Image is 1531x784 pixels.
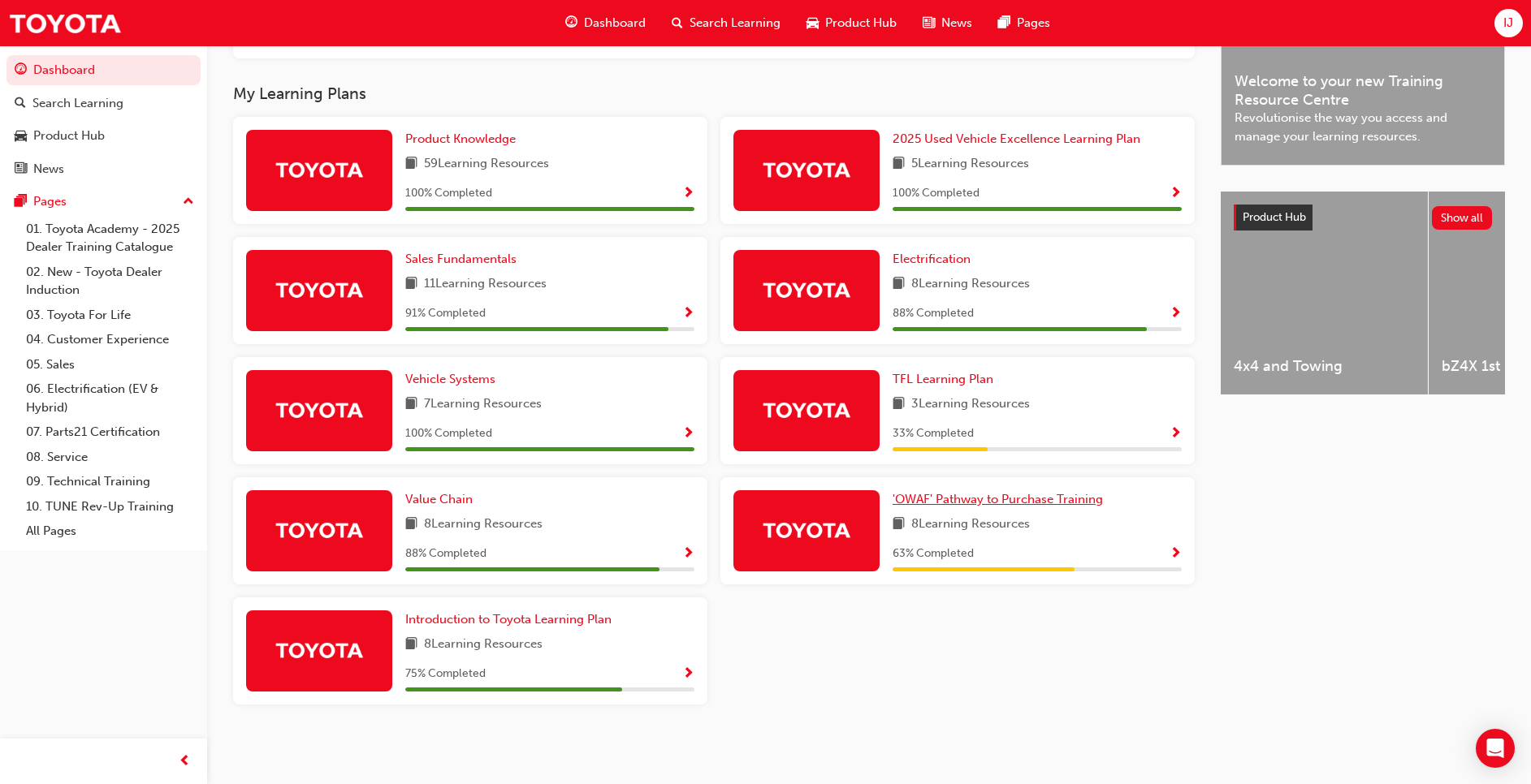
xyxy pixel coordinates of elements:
[15,97,26,111] span: search-icon
[893,131,1140,146] span: 2025 Used Vehicle Excellence Learning Plan
[6,187,201,217] button: Pages
[1170,304,1182,324] button: Show Progress
[19,217,201,260] a: 01. Toyota Academy - 2025 Dealer Training Catalogue
[1476,729,1515,768] div: Open Intercom Messenger
[893,274,905,295] span: book-icon
[682,187,694,201] span: Show Progress
[405,184,492,203] span: 100 % Completed
[659,6,794,40] a: search-iconSearch Learning
[233,84,1195,103] h3: My Learning Plans
[19,469,201,494] a: 09. Technical Training
[682,547,694,562] span: Show Progress
[405,665,486,683] span: 75 % Completed
[893,304,974,323] span: 88 % Completed
[275,515,364,544] img: Trak
[33,192,67,211] div: Pages
[893,252,971,266] span: Electrification
[682,427,694,442] span: Show Progress
[275,395,364,424] img: Trak
[682,664,694,684] button: Show Progress
[424,154,549,174] span: 59 Learning Resources
[584,14,646,32] span: Dashboard
[405,635,417,655] span: book-icon
[6,154,201,184] a: News
[405,610,618,629] a: Introduction to Toyota Learning Plan
[1503,14,1513,32] span: IJ
[682,307,694,321] span: Show Progress
[1432,206,1493,230] button: Show all
[405,492,473,506] span: Value Chain
[1170,183,1182,204] button: Show Progress
[1170,547,1182,562] span: Show Progress
[893,130,1147,149] a: 2025 Used Vehicle Excellence Learning Plan
[19,420,201,445] a: 07. Parts21 Certification
[6,55,201,85] a: Dashboard
[405,304,486,323] span: 91 % Completed
[985,6,1063,40] a: pages-iconPages
[1234,357,1415,376] span: 4x4 and Towing
[682,304,694,324] button: Show Progress
[911,274,1030,295] span: 8 Learning Resources
[19,352,201,377] a: 05. Sales
[33,160,64,179] div: News
[19,445,201,470] a: 08. Service
[941,14,972,32] span: News
[424,635,543,655] span: 8 Learning Resources
[19,260,201,303] a: 02. New - Toyota Dealer Induction
[893,370,1000,389] a: TFL Learning Plan
[672,13,683,33] span: search-icon
[1170,544,1182,564] button: Show Progress
[1234,205,1492,230] a: Product HubShow all
[565,13,577,33] span: guage-icon
[405,131,516,146] span: Product Knowledge
[1235,72,1491,109] span: Welcome to your new Training Resource Centre
[893,394,905,415] span: book-icon
[15,195,27,209] span: pages-icon
[405,612,612,627] span: Introduction to Toyota Learning Plan
[405,130,522,149] a: Product Knowledge
[183,192,194,213] span: up-icon
[1170,307,1182,321] span: Show Progress
[910,6,985,40] a: news-iconNews
[6,121,201,151] a: Product Hub
[893,372,993,386] span: TFL Learning Plan
[1170,187,1182,201] span: Show Progress
[405,490,479,509] a: Value Chain
[19,519,201,544] a: All Pages
[275,635,364,664] img: Trak
[405,250,523,269] a: Sales Fundamentals
[19,303,201,328] a: 03. Toyota For Life
[1235,109,1491,145] span: Revolutionise the way you access and manage your learning resources.
[424,394,542,415] span: 7 Learning Resources
[424,274,547,295] span: 11 Learning Resources
[893,492,1103,506] span: 'OWAF' Pathway to Purchase Training
[6,52,201,187] button: DashboardSearch LearningProduct HubNews
[762,395,851,424] img: Trak
[893,184,980,203] span: 100 % Completed
[893,154,905,174] span: book-icon
[179,752,191,772] span: prev-icon
[405,394,417,415] span: book-icon
[275,155,364,183] img: Trak
[1221,192,1428,394] a: 4x4 and Towing
[923,13,935,33] span: news-icon
[762,515,851,544] img: Trak
[762,275,851,304] img: Trak
[19,494,201,519] a: 10. TUNE Rev-Up Training
[15,63,27,78] span: guage-icon
[682,424,694,444] button: Show Progress
[1170,427,1182,442] span: Show Progress
[682,667,694,682] span: Show Progress
[893,424,974,443] span: 33 % Completed
[424,515,543,535] span: 8 Learning Resources
[893,545,974,563] span: 63 % Completed
[893,490,1109,509] a: 'OWAF' Pathway to Purchase Training
[825,14,897,32] span: Product Hub
[893,515,905,535] span: book-icon
[405,154,417,174] span: book-icon
[8,5,122,41] img: Trak
[405,252,517,266] span: Sales Fundamentals
[15,162,27,177] span: news-icon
